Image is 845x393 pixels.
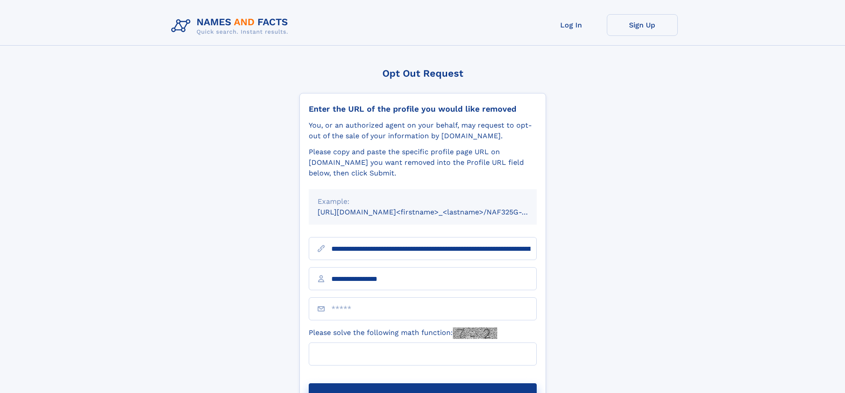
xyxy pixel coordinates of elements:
small: [URL][DOMAIN_NAME]<firstname>_<lastname>/NAF325G-xxxxxxxx [318,208,554,216]
div: Opt Out Request [299,68,546,79]
label: Please solve the following math function: [309,327,497,339]
div: Please copy and paste the specific profile page URL on [DOMAIN_NAME] you want removed into the Pr... [309,147,537,179]
a: Sign Up [607,14,678,36]
div: You, or an authorized agent on your behalf, may request to opt-out of the sale of your informatio... [309,120,537,141]
a: Log In [536,14,607,36]
img: Logo Names and Facts [168,14,295,38]
div: Enter the URL of the profile you would like removed [309,104,537,114]
div: Example: [318,196,528,207]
